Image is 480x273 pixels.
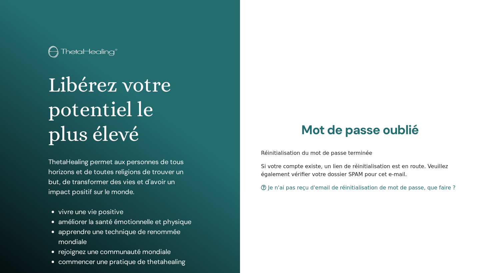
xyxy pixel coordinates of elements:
[48,73,192,147] h1: Libérez votre potentiel le plus élevé
[261,149,459,157] p: Réinitialisation du mot de passe terminée
[58,217,192,227] li: améliorer la santé émotionnelle et physique
[58,227,192,247] li: apprendre une technique de renommée mondiale
[261,184,456,191] a: Je n'ai pas reçu d'email de réinitialisation de mot de passe, que faire ?
[58,207,192,217] li: vivre une vie positive
[261,123,459,138] h2: Mot de passe oublié
[58,247,192,257] li: rejoignez une communauté mondiale
[58,257,192,267] li: commencer une pratique de thetahealing
[261,162,459,178] p: Si votre compte existe, un lien de réinitialisation est en route. Veuillez également vérifier vot...
[48,157,192,197] p: ThetaHealing permet aux personnes de tous horizons et de toutes religions de trouver un but, de t...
